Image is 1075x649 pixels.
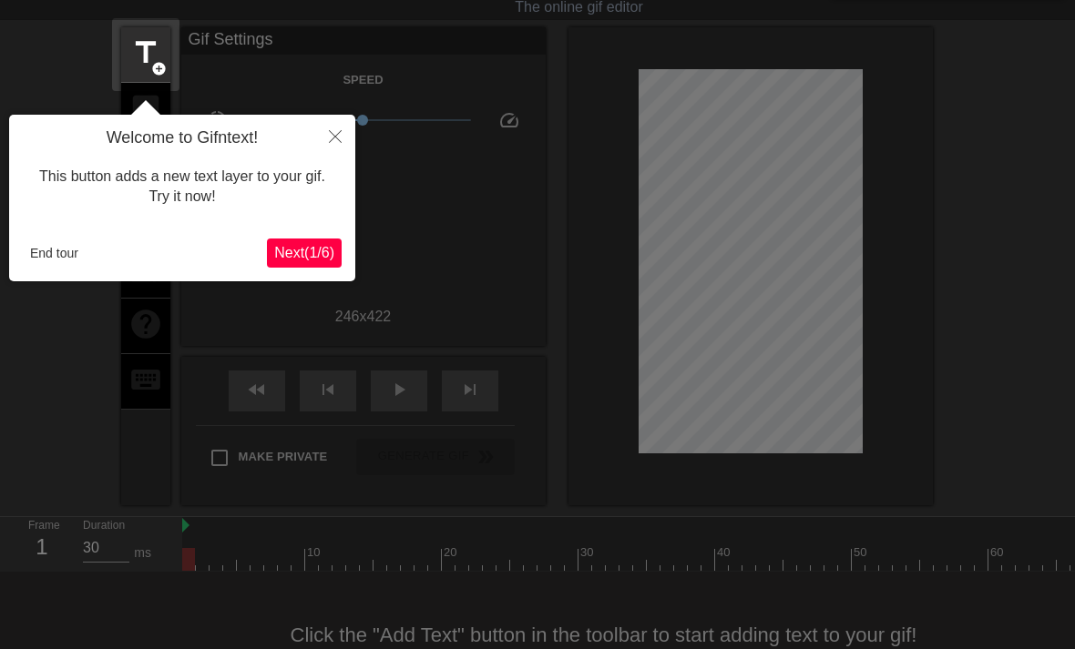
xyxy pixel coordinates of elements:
span: Next ( 1 / 6 ) [274,245,334,260]
div: This button adds a new text layer to your gif. Try it now! [23,148,342,226]
button: Close [315,115,355,157]
h4: Welcome to Gifntext! [23,128,342,148]
button: End tour [23,239,86,267]
button: Next [267,238,342,268]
